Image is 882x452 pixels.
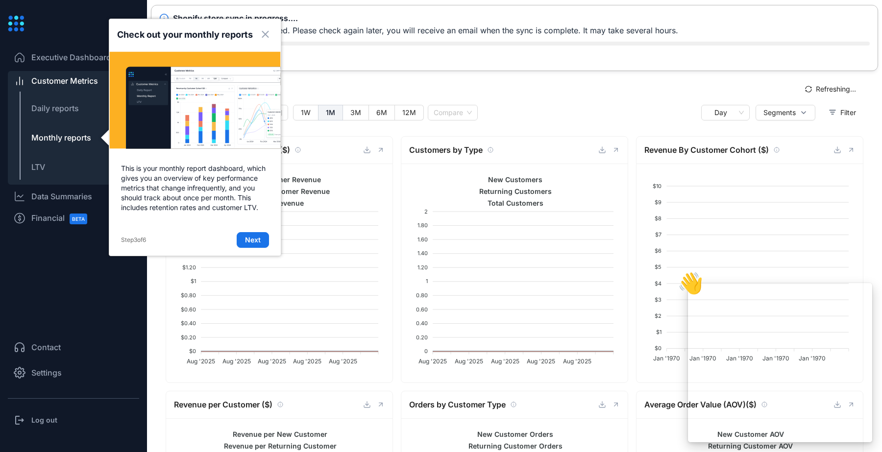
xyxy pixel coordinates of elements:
h3: Check out your monthly reports [117,28,253,42]
span: Customers by Type [409,144,483,156]
div: Data Summaries [31,190,92,202]
tspan: $4 [655,280,661,287]
span: Revenue per Returning Customer [217,442,337,450]
span: New Customer Orders [470,430,553,438]
span: Daily reports [31,103,79,113]
tspan: $1.20 [182,264,196,271]
button: Filter [821,105,863,120]
tspan: $0 [189,348,196,355]
tspan: Aug '2025 [491,357,519,365]
tspan: $1.40 [182,250,196,257]
span: New Customers [481,175,542,184]
span: Customer Metrics [166,82,798,96]
tspan: 2 [424,208,428,215]
button: Close [257,27,273,43]
tspan: Aug '2025 [187,357,215,365]
span: Segments [763,107,796,118]
span: Filter [840,107,856,118]
h3: Log out [31,415,57,425]
tspan: $2 [655,312,661,319]
span: Revenue By Customer Cohort ($) [644,144,769,156]
tspan: Jan '1970 [653,355,680,362]
tspan: $6 [655,247,661,254]
span: Orders by Customer Type [409,399,506,411]
tspan: $3 [655,296,661,303]
tspan: Aug '2025 [418,357,447,365]
tspan: $1 [656,329,661,335]
span: 3M [350,108,361,117]
span: Total Customers [480,199,543,207]
span: Step 3 of 6 [121,234,146,246]
span: Returning Customer Orders [461,442,562,450]
span: Revenue per Customer ($) [174,399,272,411]
span: Revenue per New Customer [225,430,327,438]
span: Executive Dashboard [31,51,111,63]
h5: Shopify store sync in progress.... [173,13,298,23]
span: 12M [402,108,416,117]
tspan: $0.60 [181,306,196,313]
tspan: $10 [653,183,661,190]
tspan: $7 [655,231,661,238]
tspan: 1.40 [417,250,428,257]
tspan: $0 [655,345,661,352]
tspan: 0.40 [416,320,428,327]
span: Returning Customers [471,187,551,195]
span: Average Order Value (AOV)($) [644,399,757,411]
span: Next [245,235,261,245]
span: 6M [376,108,387,117]
tspan: $8 [655,215,661,222]
tspan: Aug '2025 [222,357,251,365]
tspan: Aug '2025 [527,357,555,365]
div: Partial data currently displayed. Please check again later, you will receive an email when the sy... [173,25,678,35]
tspan: Aug '2025 [563,357,591,365]
tspan: 1.60 [417,236,428,243]
tspan: Aug '2025 [329,357,357,365]
tspan: $5 [655,263,661,270]
tspan: Aug '2025 [258,357,286,365]
span: Returning Customer AOV [701,442,793,450]
tspan: 0.60 [416,306,428,313]
tspan: 1 [426,278,428,285]
span: BETA [70,214,87,224]
tspan: 0.20 [416,334,428,341]
tspan: $1 [191,278,196,285]
p: This is your monthly report dashboard, which gives you an overview of key performance metrics tha... [109,152,281,224]
tspan: 1.20 [417,264,428,271]
button: Segments [756,105,815,120]
span: Monthly reports [31,133,91,143]
span: Contact [31,341,61,353]
tspan: $0.40 [181,320,196,327]
span: Customer Metrics [31,75,98,87]
span: Refreshing... [816,84,856,95]
tspan: $0.80 [181,292,196,299]
span: 1M [326,108,335,117]
tspan: 0 [424,348,428,355]
tspan: $9 [655,199,661,206]
span: Financial [31,207,96,229]
span: 1W [301,108,311,117]
span: LTV [31,162,45,172]
tspan: 0.80 [416,292,428,299]
tspan: 1.80 [417,222,428,229]
tspan: Aug '2025 [455,357,483,365]
button: Next [237,232,269,248]
span: Settings [31,367,62,379]
tspan: Aug '2025 [293,357,321,365]
div: 👋 [678,273,703,293]
iframe: Form - Tally [688,283,872,443]
button: syncRefreshing... [798,81,863,97]
span: sync [805,86,812,93]
tspan: $0.20 [181,334,196,341]
span: Day [707,105,744,120]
